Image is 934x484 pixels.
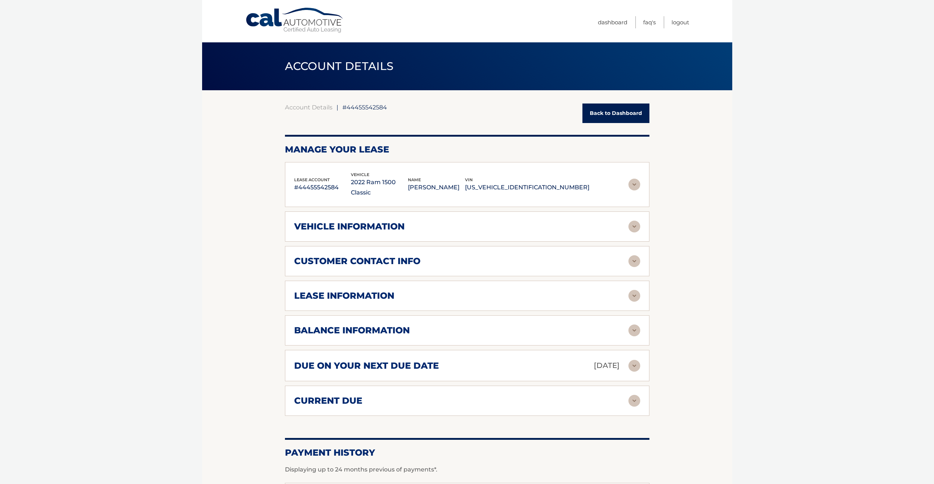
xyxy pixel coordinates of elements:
[351,177,408,198] p: 2022 Ram 1500 Classic
[294,395,362,406] h2: current due
[285,144,649,155] h2: Manage Your Lease
[628,179,640,190] img: accordion-rest.svg
[294,360,439,371] h2: due on your next due date
[336,104,338,111] span: |
[285,104,332,111] a: Account Details
[285,59,394,73] span: ACCOUNT DETAILS
[294,325,410,336] h2: balance information
[628,360,640,372] img: accordion-rest.svg
[294,256,420,267] h2: customer contact info
[294,221,405,232] h2: vehicle information
[672,16,689,28] a: Logout
[628,221,640,232] img: accordion-rest.svg
[643,16,656,28] a: FAQ's
[594,359,620,372] p: [DATE]
[351,172,369,177] span: vehicle
[408,182,465,193] p: [PERSON_NAME]
[465,177,473,182] span: vin
[294,290,394,301] h2: lease information
[598,16,627,28] a: Dashboard
[408,177,421,182] span: name
[285,465,649,474] p: Displaying up to 24 months previous of payments*.
[628,290,640,302] img: accordion-rest.svg
[285,447,649,458] h2: Payment History
[294,177,330,182] span: lease account
[628,395,640,407] img: accordion-rest.svg
[294,182,351,193] p: #44455542584
[628,325,640,336] img: accordion-rest.svg
[582,104,649,123] a: Back to Dashboard
[628,255,640,267] img: accordion-rest.svg
[342,104,387,111] span: #44455542584
[465,182,589,193] p: [US_VEHICLE_IDENTIFICATION_NUMBER]
[245,7,345,34] a: Cal Automotive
